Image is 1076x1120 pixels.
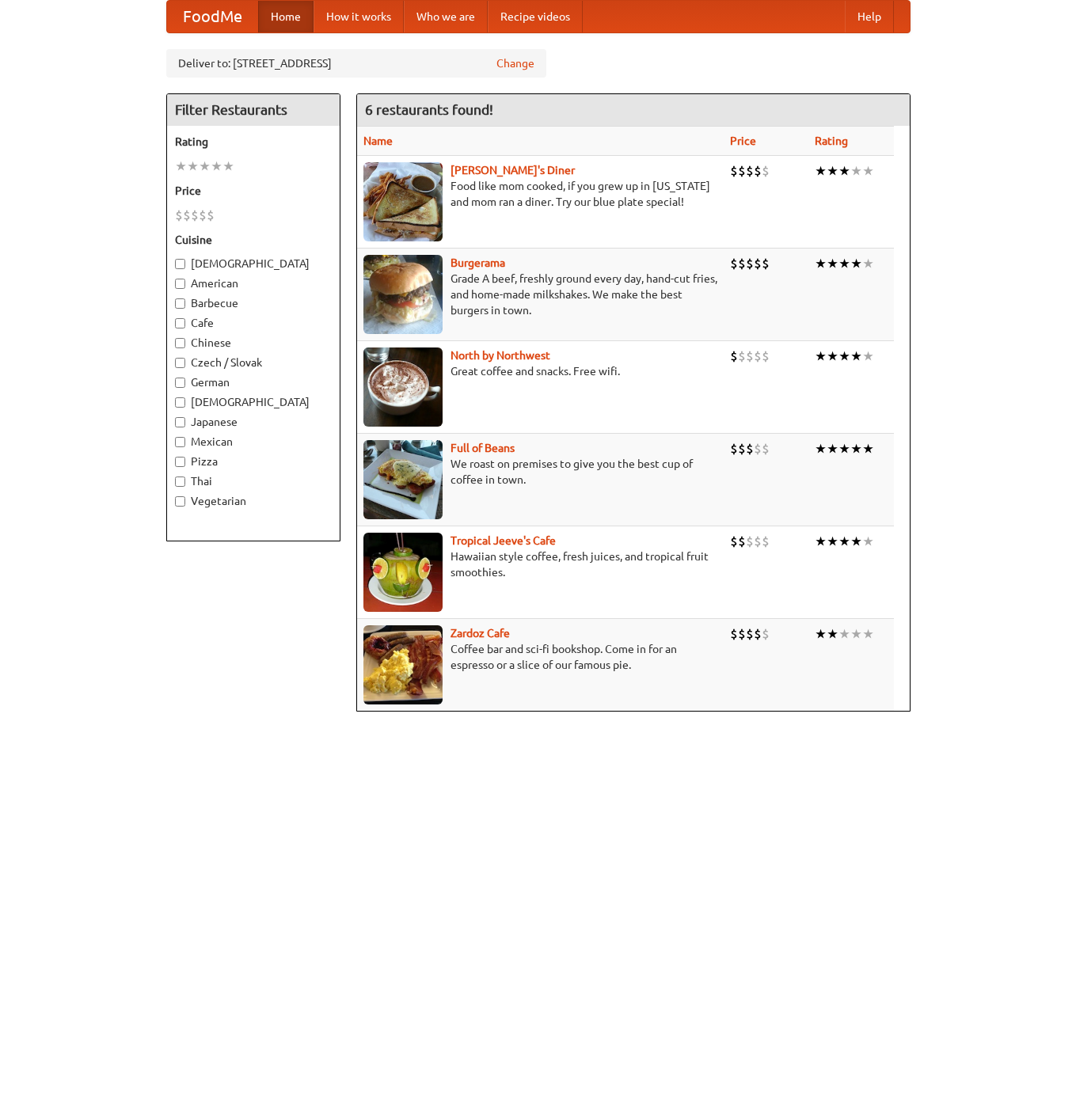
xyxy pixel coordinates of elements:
[827,255,838,272] li: ★
[738,533,746,550] li: $
[850,162,862,180] li: ★
[746,625,754,643] li: $
[175,335,332,351] label: Chinese
[175,315,332,331] label: Cafe
[175,437,185,447] input: Mexican
[746,440,754,457] li: $
[363,178,717,210] p: Food like mom cooked, if you grew up in [US_STATE] and mom ran a diner. Try our blue plate special!
[187,158,199,175] li: ★
[451,442,515,454] a: Full of Beans
[850,533,862,550] li: ★
[738,162,746,180] li: $
[451,349,550,362] b: North by Northwest
[862,440,874,457] li: ★
[862,255,874,272] li: ★
[827,162,838,180] li: ★
[199,207,207,224] li: $
[815,255,827,272] li: ★
[746,162,754,180] li: $
[199,158,211,175] li: ★
[754,533,762,550] li: $
[183,207,191,224] li: $
[815,162,827,180] li: ★
[827,440,838,457] li: ★
[488,1,583,32] a: Recipe videos
[815,135,848,147] a: Rating
[730,440,738,457] li: $
[175,298,185,309] input: Barbecue
[365,102,493,117] ng-pluralize: 6 restaurants found!
[175,374,332,390] label: German
[363,456,717,488] p: We roast on premises to give you the best cup of coffee in town.
[175,473,332,489] label: Thai
[175,457,185,467] input: Pizza
[175,397,185,408] input: [DEMOGRAPHIC_DATA]
[862,162,874,180] li: ★
[815,533,827,550] li: ★
[850,440,862,457] li: ★
[730,162,738,180] li: $
[451,627,510,640] a: Zardoz Cafe
[730,533,738,550] li: $
[175,493,332,509] label: Vegetarian
[738,347,746,365] li: $
[175,394,332,410] label: [DEMOGRAPHIC_DATA]
[175,232,332,248] h5: Cuisine
[363,271,717,318] p: Grade A beef, freshly ground every day, hand-cut fries, and home-made milkshakes. We make the bes...
[175,338,185,348] input: Chinese
[175,434,332,450] label: Mexican
[862,625,874,643] li: ★
[730,255,738,272] li: $
[738,440,746,457] li: $
[363,135,393,147] a: Name
[838,347,850,365] li: ★
[815,347,827,365] li: ★
[175,259,185,269] input: [DEMOGRAPHIC_DATA]
[496,55,534,71] a: Change
[363,363,717,379] p: Great coffee and snacks. Free wifi.
[167,94,340,126] h4: Filter Restaurants
[451,164,575,177] a: [PERSON_NAME]'s Diner
[845,1,894,32] a: Help
[175,417,185,427] input: Japanese
[827,533,838,550] li: ★
[451,256,505,269] a: Burgerama
[363,625,443,704] img: zardoz.jpg
[314,1,404,32] a: How it works
[207,207,215,224] li: $
[175,318,185,328] input: Cafe
[363,162,443,241] img: sallys.jpg
[363,533,443,612] img: jeeves.jpg
[175,256,332,271] label: [DEMOGRAPHIC_DATA]
[838,533,850,550] li: ★
[175,358,185,368] input: Czech / Slovak
[211,158,222,175] li: ★
[175,476,185,487] input: Thai
[754,440,762,457] li: $
[175,295,332,311] label: Barbecue
[175,414,332,430] label: Japanese
[815,440,827,457] li: ★
[222,158,234,175] li: ★
[762,440,770,457] li: $
[762,347,770,365] li: $
[363,549,717,580] p: Hawaiian style coffee, fresh juices, and tropical fruit smoothies.
[838,440,850,457] li: ★
[404,1,488,32] a: Who we are
[175,275,332,291] label: American
[827,625,838,643] li: ★
[762,162,770,180] li: $
[746,255,754,272] li: $
[827,347,838,365] li: ★
[762,625,770,643] li: $
[754,255,762,272] li: $
[166,49,546,78] div: Deliver to: [STREET_ADDRESS]
[167,1,258,32] a: FoodMe
[746,533,754,550] li: $
[175,207,183,224] li: $
[838,255,850,272] li: ★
